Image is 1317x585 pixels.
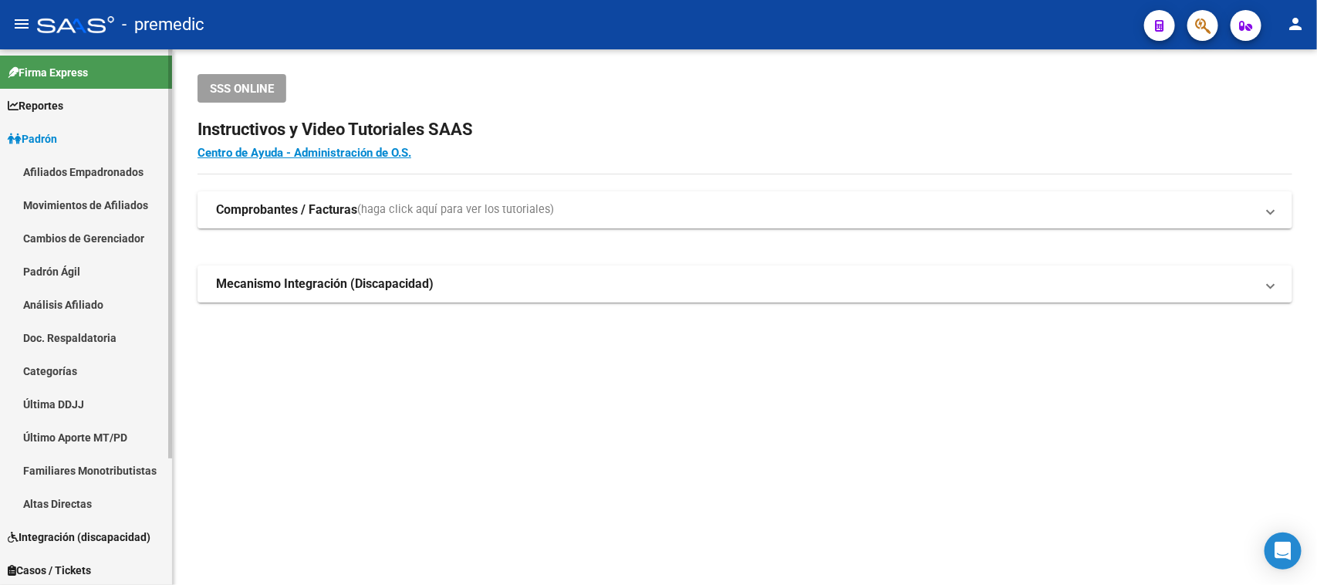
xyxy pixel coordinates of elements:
mat-icon: menu [12,15,31,33]
strong: Comprobantes / Facturas [216,201,357,218]
span: Reportes [8,97,63,114]
mat-expansion-panel-header: Comprobantes / Facturas(haga click aquí para ver los tutoriales) [198,191,1292,228]
span: Casos / Tickets [8,562,91,579]
h2: Instructivos y Video Tutoriales SAAS [198,115,1292,144]
span: (haga click aquí para ver los tutoriales) [357,201,554,218]
button: SSS ONLINE [198,74,286,103]
div: Open Intercom Messenger [1265,533,1302,570]
mat-icon: person [1286,15,1305,33]
span: - premedic [122,8,204,42]
a: Centro de Ayuda - Administración de O.S. [198,146,411,160]
span: Firma Express [8,64,88,81]
mat-expansion-panel-header: Mecanismo Integración (Discapacidad) [198,265,1292,303]
span: Padrón [8,130,57,147]
span: SSS ONLINE [210,82,274,96]
strong: Mecanismo Integración (Discapacidad) [216,276,434,292]
span: Integración (discapacidad) [8,529,150,546]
